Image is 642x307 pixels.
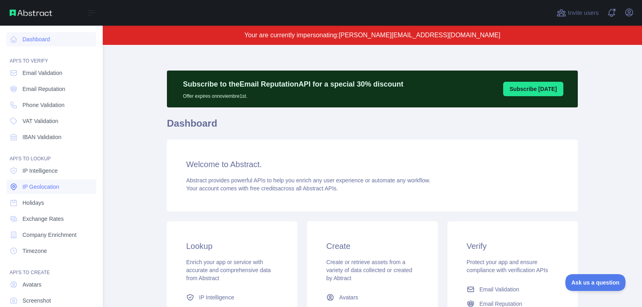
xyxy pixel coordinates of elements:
span: [PERSON_NAME][EMAIL_ADDRESS][DOMAIN_NAME] [339,32,500,38]
span: Email Validation [22,69,62,77]
a: Email Validation [463,282,562,297]
span: Holidays [22,199,44,207]
span: Screenshot [22,297,51,305]
span: Exchange Rates [22,215,64,223]
a: Exchange Rates [6,212,96,226]
div: API'S TO VERIFY [6,48,96,64]
a: Phone Validation [6,98,96,112]
h1: Dashboard [167,117,578,136]
span: Enrich your app or service with accurate and comprehensive data from Abstract [186,259,271,281]
button: Invite users [555,6,600,19]
span: Email Validation [479,285,519,293]
p: Offer expires on noviembre 1st. [183,90,403,99]
a: Avatars [323,290,421,305]
button: Subscribe [DATE] [503,82,563,96]
a: IP Intelligence [6,164,96,178]
a: Timezone [6,244,96,258]
span: Your account comes with across all Abstract APIs. [186,185,338,192]
a: IP Intelligence [183,290,281,305]
span: IP Geolocation [22,183,59,191]
a: Company Enrichment [6,228,96,242]
span: Avatars [22,281,41,289]
span: Email Reputation [22,85,65,93]
a: Email Validation [6,66,96,80]
span: Abstract provides powerful APIs to help you enrich any user experience or automate any workflow. [186,177,431,184]
div: API'S TO LOOKUP [6,146,96,162]
a: VAT Validation [6,114,96,128]
a: Email Reputation [6,82,96,96]
span: IP Intelligence [22,167,58,175]
span: VAT Validation [22,117,58,125]
a: Dashboard [6,32,96,46]
h3: Create [326,240,418,252]
h3: Welcome to Abstract. [186,159,559,170]
iframe: Toggle Customer Support [565,274,626,291]
span: Create or retrieve assets from a variety of data collected or created by Abtract [326,259,412,281]
a: Holidays [6,196,96,210]
span: Protect your app and ensure compliance with verification APIs [467,259,548,273]
span: Phone Validation [22,101,65,109]
h3: Lookup [186,240,278,252]
span: Timezone [22,247,47,255]
p: Subscribe to the Email Reputation API for a special 30 % discount [183,79,403,90]
a: Avatars [6,277,96,292]
span: Your are currently impersonating: [244,32,339,38]
h3: Verify [467,240,559,252]
a: IBAN Validation [6,130,96,144]
img: Abstract API [10,10,52,16]
span: IBAN Validation [22,133,61,141]
span: free credits [250,185,278,192]
span: Invite users [568,8,599,18]
div: API'S TO CREATE [6,260,96,276]
span: Avatars [339,293,358,301]
span: IP Intelligence [199,293,234,301]
span: Company Enrichment [22,231,77,239]
a: IP Geolocation [6,180,96,194]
